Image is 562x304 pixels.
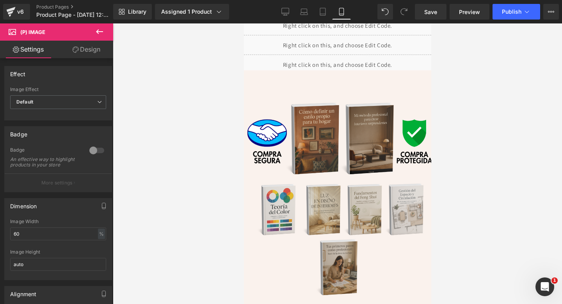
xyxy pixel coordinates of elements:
div: An effective way to highlight products in your store [10,157,80,168]
div: v6 [16,7,25,17]
span: Product Page - [DATE] 12:33:29 [36,12,111,18]
div: Badge [10,127,27,138]
div: Assigned 1 Product [161,8,223,16]
div: Alignment [10,286,37,297]
a: Design [58,41,115,58]
a: Tablet [313,4,332,20]
button: Undo [377,4,393,20]
span: Preview [459,8,480,16]
button: More settings [5,173,112,192]
div: Badge [10,147,82,155]
span: 1 [551,277,558,284]
p: More settings [41,179,73,186]
div: Image Width [10,219,106,224]
button: Redo [396,4,412,20]
input: auto [10,258,106,271]
div: Effect [10,66,25,77]
div: % [98,229,105,239]
b: Default [16,99,33,105]
button: Publish [493,4,540,20]
span: Library [128,8,146,15]
a: v6 [3,4,30,20]
a: Mobile [332,4,351,20]
iframe: Intercom live chat [535,277,554,296]
div: Image Effect [10,87,106,92]
span: Publish [502,9,521,15]
a: Preview [450,4,489,20]
span: (P) Image [20,29,45,35]
a: Product Pages [36,4,126,10]
button: More [543,4,559,20]
span: Save [424,8,437,16]
div: Dimension [10,198,37,209]
a: New Library [113,4,152,20]
input: auto [10,227,106,240]
div: Image Height [10,249,106,255]
a: Laptop [295,4,313,20]
a: Desktop [276,4,295,20]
